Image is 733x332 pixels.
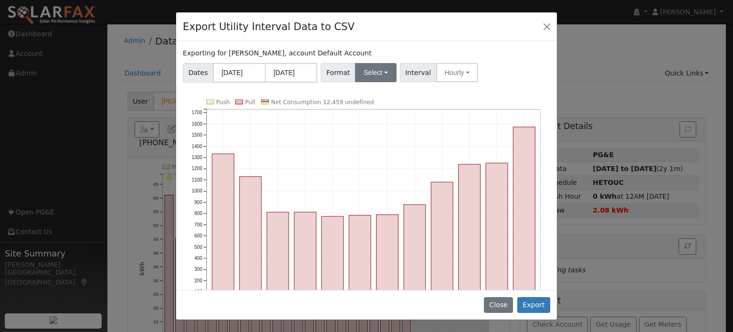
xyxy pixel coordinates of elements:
button: Export [517,297,550,313]
text: 300 [194,267,202,272]
text: 200 [194,278,202,283]
text: Pull [245,99,255,106]
text: 1200 [192,166,203,171]
text: 900 [194,200,202,205]
text: 1300 [192,155,203,160]
button: Select [355,63,397,82]
text: 1400 [192,143,203,149]
rect: onclick="" [377,214,398,303]
label: Exporting for [PERSON_NAME], account Default Account [183,48,371,58]
text: 700 [194,222,202,227]
text: 1600 [192,121,203,126]
text: 500 [194,244,202,249]
button: Close [540,20,554,33]
text: 600 [194,233,202,238]
text: 400 [194,256,202,261]
rect: onclick="" [294,212,316,303]
rect: onclick="" [431,182,453,303]
text: Net Consumption 12,459 undefined [271,99,374,106]
text: 100 [194,289,202,294]
rect: onclick="" [240,176,262,303]
text: 1500 [192,132,203,138]
span: Dates [183,63,213,83]
button: Close [484,297,513,313]
h4: Export Utility Interval Data to CSV [183,19,355,34]
text: 1100 [192,177,203,182]
text: 1700 [192,110,203,115]
span: Format [321,63,356,82]
rect: onclick="" [212,154,234,303]
rect: onclick="" [513,127,535,303]
rect: onclick="" [349,215,371,303]
text: 1000 [192,188,203,193]
rect: onclick="" [267,212,289,303]
button: Hourly [436,63,478,82]
rect: onclick="" [459,164,481,303]
rect: onclick="" [404,204,426,303]
text: Push [216,99,230,106]
text: 800 [194,211,202,216]
rect: onclick="" [486,163,508,303]
rect: onclick="" [322,216,344,303]
span: Interval [400,63,437,82]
